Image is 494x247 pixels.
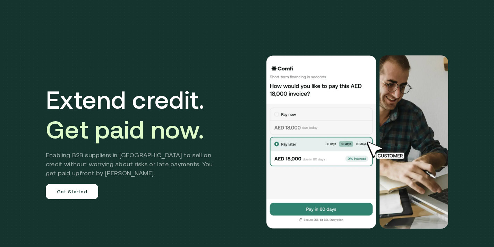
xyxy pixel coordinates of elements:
h2: Enabling B2B suppliers in [GEOGRAPHIC_DATA] to sell on credit without worrying about risks or lat... [46,151,223,178]
span: Get paid now. [46,115,204,144]
img: cursor [361,141,412,160]
img: Would you like to pay this AED 18,000.00 invoice? [266,55,377,229]
img: Would you like to pay this AED 18,000.00 invoice? [380,55,448,229]
a: Get Started [46,184,98,199]
h1: Extend credit. [46,85,223,144]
